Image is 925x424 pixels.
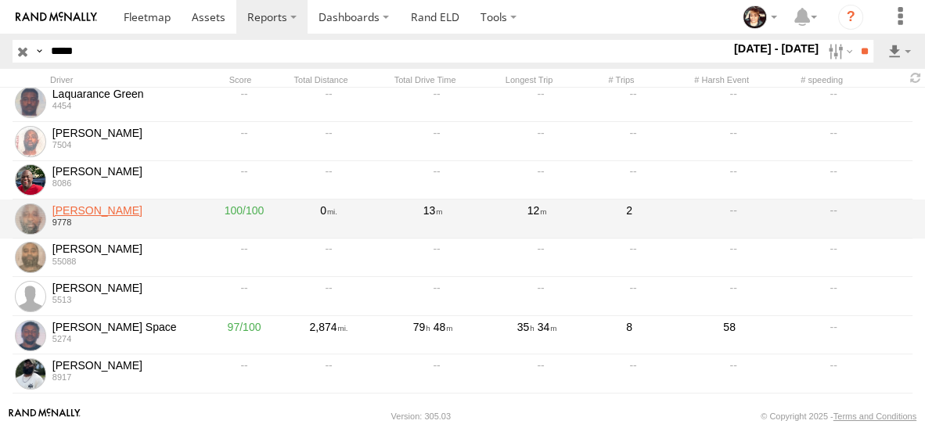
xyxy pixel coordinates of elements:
a: [PERSON_NAME] [52,126,196,140]
a: 8 [582,318,676,354]
img: rand-logo.svg [16,12,97,23]
label: [DATE] - [DATE] [731,40,822,57]
a: 100 [205,201,283,237]
div: 9778 [52,217,196,227]
a: [PERSON_NAME] [52,203,196,217]
label: Search Query [33,40,45,63]
div: 8086 [52,178,196,188]
label: Export results as... [886,40,912,63]
div: Total Drive Time [366,74,484,85]
span: 13 [423,204,443,217]
span: 35 [517,321,534,333]
i: ? [838,5,863,30]
div: Longest Trip [490,74,568,85]
div: 58 [682,318,776,354]
div: # speeding [775,74,869,85]
a: Laquarance Green [52,87,196,101]
div: 55088 [52,257,196,266]
a: Terms and Conditions [833,411,916,421]
a: [PERSON_NAME] Space [52,320,196,334]
div: 7504 [52,140,196,149]
span: 79 [413,321,430,333]
a: [PERSON_NAME] [52,281,196,295]
a: 2 [582,201,676,237]
div: # Harsh Event [675,74,768,85]
a: 97 [205,318,283,354]
span: 34 [538,321,557,333]
span: 12 [527,204,547,217]
label: Search Filter Options [822,40,855,63]
a: [PERSON_NAME] [52,358,196,372]
div: Score [205,74,275,85]
span: Refresh [906,70,925,85]
div: 0 [290,201,368,237]
div: Driver [50,74,199,85]
a: [PERSON_NAME] [52,242,196,256]
div: 2,874 [290,318,368,354]
a: [PERSON_NAME] [52,164,196,178]
div: 4454 [52,101,196,110]
div: Total Distance [282,74,360,85]
div: 5513 [52,295,196,304]
div: 5274 [52,334,196,343]
div: 8917 [52,372,196,382]
div: © Copyright 2025 - [761,411,916,421]
div: Kimberly Robinson [737,5,783,29]
span: 48 [434,321,453,333]
div: Version: 305.03 [391,411,451,421]
a: Visit our Website [9,408,81,424]
div: # Trips [574,74,668,85]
